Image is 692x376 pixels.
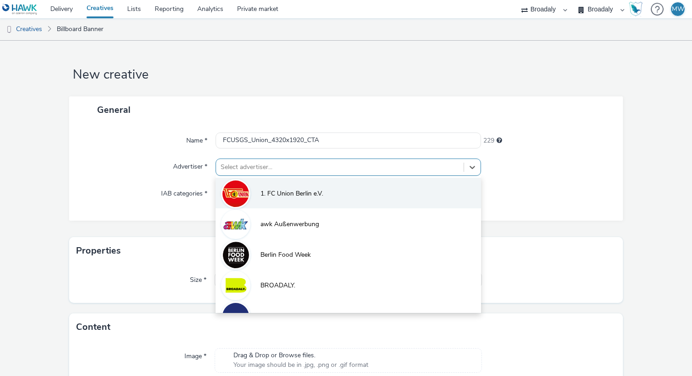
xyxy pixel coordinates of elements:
[157,185,211,198] label: IAB categories *
[222,272,249,299] img: BROADALY.
[169,159,211,171] label: Advertiser *
[222,303,249,329] img: Caravaning Industrie Verband (CIVD)
[52,18,108,40] a: Billboard Banner
[216,132,481,148] input: Name
[222,242,249,268] img: Berlin Food Week
[222,211,249,238] img: awk Außenwerbung
[260,312,365,321] span: Caravaning Industrie Verband (CIVD)
[69,66,623,84] h1: New creative
[497,136,502,145] div: Maximum 255 characters
[260,220,319,229] span: awk Außenwerbung
[76,244,121,258] h3: Properties
[483,136,494,145] span: 229
[672,2,684,16] div: MW
[186,272,210,285] label: Size *
[2,4,38,15] img: undefined Logo
[181,348,210,361] label: Image *
[183,132,211,145] label: Name *
[97,104,130,116] span: General
[260,189,323,198] span: 1. FC Union Berlin e.V.
[260,281,295,290] span: BROADALY.
[233,351,368,360] span: Drag & Drop or Browse files.
[76,320,110,334] h3: Content
[5,25,14,34] img: dooh
[260,250,311,259] span: Berlin Food Week
[629,2,643,16] img: Hawk Academy
[233,360,368,370] span: Your image should be in .jpg, .png or .gif format
[222,180,249,207] img: 1. FC Union Berlin e.V.
[629,2,646,16] a: Hawk Academy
